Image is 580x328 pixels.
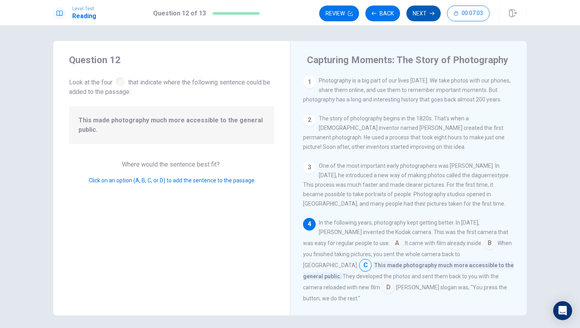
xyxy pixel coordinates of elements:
div: 1 [303,76,316,88]
span: B [483,237,496,249]
span: In the following years, photography kept getting better. In [DATE], [PERSON_NAME] invented the Ko... [303,219,508,246]
span: C [359,259,372,272]
div: 2 [303,114,316,126]
span: It came with film already inside. [405,240,483,246]
button: Back [365,6,400,21]
span: Look at the four that indicate where the following sentence could be added to the passage: [69,76,274,97]
h1: Question 12 of 13 [153,9,206,18]
span: Click on an option (A, B, C, or D) to add the sentence to the passage [89,177,254,184]
button: Review [319,6,359,21]
span: 00:07:03 [462,10,483,17]
span: They developed the photos and sent them back to you with the camera reloaded with new film. [303,273,499,291]
button: 00:07:03 [447,6,490,21]
h4: Capturing Moments: The Story of Photography [307,54,508,66]
span: Where would the sentence best fit? [122,161,221,168]
span: [PERSON_NAME] slogan was, "You press the button, we do the rest." [303,284,507,302]
span: D [382,281,395,294]
span: Level Test [72,6,96,11]
span: One of the most important early photographers was [PERSON_NAME]. In [DATE], he introduced a new w... [303,163,510,207]
span: This made photography much more accessible to the general public. [79,116,265,135]
span: A [391,237,403,249]
h4: Question 12 [69,54,274,66]
span: When you finished taking pictures, you sent the whole camera back to [GEOGRAPHIC_DATA]. [303,240,512,268]
span: This made photography much more accessible to the general public. [303,261,514,280]
h1: Reading [72,11,96,21]
div: 4 [303,218,316,231]
div: 3 [303,161,316,174]
span: The story of photography begins in the 1820s. That's when a [DEMOGRAPHIC_DATA] inventor named [PE... [303,115,505,150]
div: Open Intercom Messenger [553,301,572,320]
button: Next [406,6,441,21]
span: Photography is a big part of our lives [DATE]. We take photos with our phones, share them online,... [303,77,511,103]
